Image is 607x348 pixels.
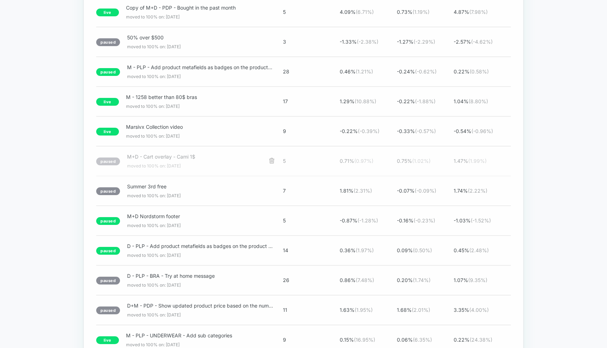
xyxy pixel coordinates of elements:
[96,128,119,136] p: live
[397,158,454,164] span: 0.75 %
[127,183,261,189] span: Summer 3rd free
[340,277,397,283] span: 0.86 %
[126,342,262,347] span: moved to 100% on: [DATE]
[126,332,261,338] span: M - PLP - UNDERWEAR - Add sub categories
[127,253,275,258] span: moved to 100% on: [DATE]
[471,128,493,134] span: ( -0.96 %)
[469,247,489,253] span: ( 2.48 %)
[283,277,340,283] span: 26
[354,337,375,343] span: ( 16.95 %)
[412,9,430,15] span: ( 1.19 %)
[96,68,120,76] p: paused
[397,39,454,45] span: -1.27 %
[126,133,262,139] span: moved to 100% on: [DATE]
[269,158,274,163] img: menu
[340,98,397,104] span: 1.29 %
[283,9,340,15] span: 5
[283,39,340,45] span: 3
[96,38,120,46] p: paused
[454,68,511,74] span: 0.22 %
[469,307,489,313] span: ( 4.00 %)
[96,158,120,165] p: paused
[126,5,261,11] span: Copy of M+D - PDP - Bought in the past month
[126,14,262,20] span: moved to 100% on: [DATE]
[340,158,397,164] span: 0.71 %
[127,74,275,79] span: moved to 100% on: [DATE]
[412,158,431,164] span: ( 1.02 %)
[340,307,397,313] span: 1.63 %
[354,188,372,194] span: ( 2.31 %)
[96,306,120,314] p: paused
[354,158,373,164] span: ( 0.97 %)
[96,247,120,255] p: paused
[283,307,340,313] span: 11
[356,9,374,15] span: ( 6.71 %)
[127,64,274,70] span: M - PLP - Add product metafields as badges on the product images (max 3 lines)
[397,307,454,313] span: 1.68 %
[127,154,261,160] span: M+D - Cart overlay - Cami 1$
[454,39,511,45] span: -2.57 %
[357,39,378,45] span: ( -2.38 %)
[356,68,373,74] span: ( 1.21 %)
[454,217,511,223] span: -1.03 %
[356,247,374,253] span: ( 1.97 %)
[454,337,511,343] span: 0.22 %
[127,34,261,40] span: 50% over $500
[356,277,374,283] span: ( 7.48 %)
[397,337,454,343] span: 0.06 %
[127,312,275,317] span: moved to 100% on: [DATE]
[415,188,436,194] span: ( -0.09 %)
[454,247,511,253] span: 0.45 %
[96,187,120,195] p: paused
[397,128,454,134] span: -0.33 %
[127,213,261,219] span: M+D Nordstorm footer
[96,277,120,285] p: paused
[283,188,340,194] span: 7
[414,39,435,45] span: ( -2.29 %)
[340,39,397,45] span: -1.33 %
[340,128,397,134] span: -0.22 %
[96,9,119,16] p: live
[340,247,397,253] span: 0.36 %
[397,68,454,74] span: -0.24 %
[468,188,487,194] span: ( 2.22 %)
[413,277,431,283] span: ( 1.74 %)
[96,98,119,106] p: live
[283,128,340,134] span: 9
[397,217,454,223] span: -0.16 %
[126,124,261,130] span: Marsivx Collection video
[96,336,119,344] p: live
[96,217,120,225] p: paused
[469,98,488,104] span: ( 8.80 %)
[283,98,340,104] span: 17
[283,217,340,223] span: 5
[454,188,511,194] span: 1.74 %
[454,277,511,283] span: 1.07 %
[412,307,430,313] span: ( 2.01 %)
[283,247,340,253] span: 14
[340,217,397,223] span: -0.87 %
[413,337,432,343] span: ( 6.35 %)
[283,337,340,343] span: 9
[340,9,397,15] span: 4.09 %
[127,243,274,249] span: D - PLP - Add product metafields as badges on the product images (max 3 lines)
[397,247,454,253] span: 0.09 %
[340,337,397,343] span: 0.15 %
[414,217,435,223] span: ( -0.23 %)
[127,193,262,198] span: moved to 100% on: [DATE]
[454,158,511,164] span: 1.47 %
[415,68,437,74] span: ( -0.62 %)
[127,282,262,288] span: moved to 100% on: [DATE]
[126,104,262,109] span: moved to 100% on: [DATE]
[415,98,436,104] span: ( -1.88 %)
[471,217,491,223] span: ( -1.52 %)
[454,98,511,104] span: 1.04 %
[454,307,511,313] span: 3.35 %
[397,188,454,194] span: -0.07 %
[127,303,274,309] span: D+M - PDP - Show updated product price based on the number of the items in the cart
[357,217,378,223] span: ( -1.28 %)
[469,9,488,15] span: ( 7.98 %)
[127,273,261,279] span: D - PLP - BRA - Try at home message
[454,9,511,15] span: 4.87 %
[127,44,262,49] span: moved to 100% on: [DATE]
